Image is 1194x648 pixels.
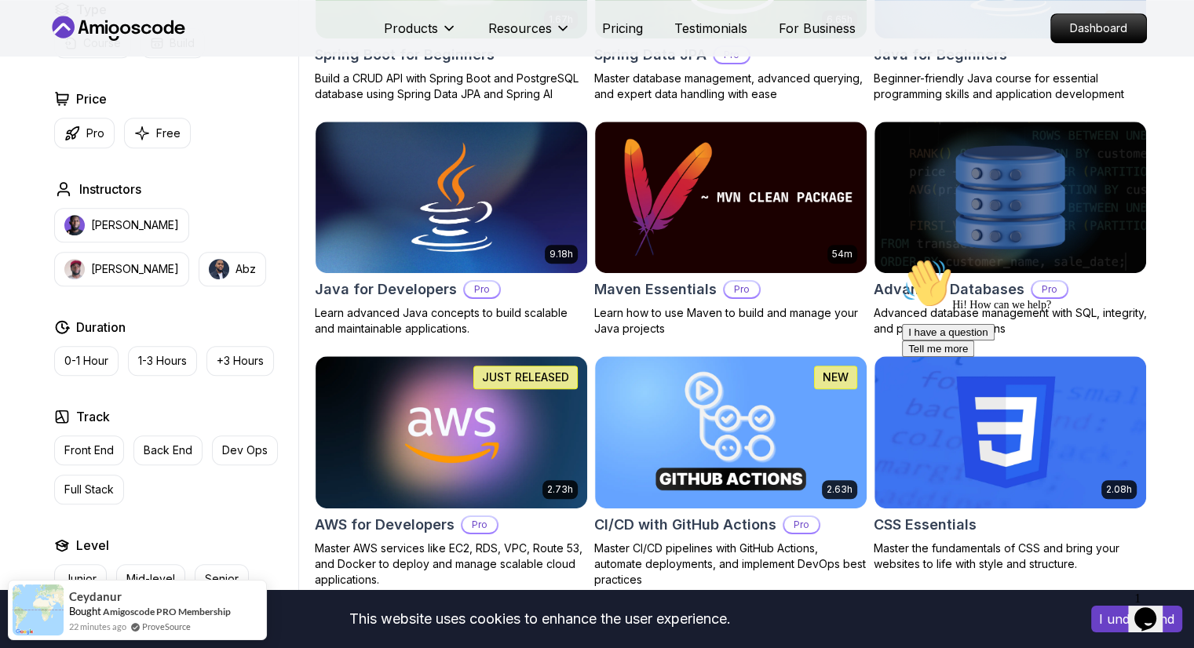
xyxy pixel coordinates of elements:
[6,6,289,105] div: 👋Hi! How can we help?I have a questionTell me more
[54,564,107,594] button: Junior
[54,118,115,148] button: Pro
[823,370,849,385] p: NEW
[69,605,101,617] span: Bought
[116,564,185,594] button: Mid-level
[86,126,104,141] p: Pro
[64,353,108,369] p: 0-1 Hour
[784,517,819,533] p: Pro
[874,514,977,536] h2: CSS Essentials
[91,261,179,277] p: [PERSON_NAME]
[594,355,867,588] a: CI/CD with GitHub Actions card2.63hNEWCI/CD with GitHub ActionsProMaster CI/CD pipelines with Git...
[488,19,571,50] button: Resources
[128,346,197,376] button: 1-3 Hours
[142,620,191,633] a: ProveSource
[54,208,189,242] button: instructor img[PERSON_NAME]
[315,71,588,102] p: Build a CRUD API with Spring Boot and PostgreSQL database using Spring Data JPA and Spring AI
[315,355,588,588] a: AWS for Developers card2.73hJUST RELEASEDAWS for DevelopersProMaster AWS services like EC2, RDS, ...
[482,370,569,385] p: JUST RELEASED
[547,483,573,496] p: 2.73h
[594,514,776,536] h2: CI/CD with GitHub Actions
[896,252,1178,577] iframe: chat widget
[488,19,552,38] p: Resources
[54,435,124,465] button: Front End
[1050,13,1147,43] a: Dashboard
[156,126,181,141] p: Free
[217,353,264,369] p: +3 Hours
[6,6,57,56] img: :wave:
[205,571,239,587] p: Senior
[779,19,856,38] a: For Business
[54,475,124,504] button: Full Stack
[64,482,114,497] p: Full Stack
[725,282,759,297] p: Pro
[315,278,457,300] h2: Java for Developers
[69,590,122,603] span: Ceydanur
[594,121,867,337] a: Maven Essentials card54mMaven EssentialsProLearn how to use Maven to build and manage your Java p...
[462,517,497,533] p: Pro
[1051,14,1146,42] p: Dashboard
[69,620,126,633] span: 22 minutes ago
[384,19,438,38] p: Products
[674,19,747,38] a: Testimonials
[103,606,231,617] a: Amigoscode PRO Membership
[133,435,203,465] button: Back End
[124,118,191,148] button: Free
[212,435,278,465] button: Dev Ops
[315,121,588,337] a: Java for Developers card9.18hJava for DevelopersProLearn advanced Java concepts to build scalable...
[384,19,457,50] button: Products
[595,122,867,274] img: Maven Essentials card
[874,278,1024,300] h2: Advanced Databases
[195,564,249,594] button: Senior
[79,180,141,198] h2: Instructors
[54,252,189,286] button: instructor img[PERSON_NAME]
[209,259,229,279] img: instructor img
[54,346,119,376] button: 0-1 Hour
[875,356,1146,508] img: CSS Essentials card
[91,217,179,233] p: [PERSON_NAME]
[1091,606,1182,632] button: Accept cookies
[13,584,64,635] img: provesource social proof notification image
[144,442,192,458] p: Back End
[126,571,175,587] p: Mid-level
[222,442,268,458] p: Dev Ops
[875,122,1146,274] img: Advanced Databases card
[76,89,107,108] h2: Price
[1128,585,1178,632] iframe: chat widget
[6,47,155,59] span: Hi! How can we help?
[64,259,85,279] img: instructor img
[602,19,643,38] a: Pricing
[465,282,499,297] p: Pro
[594,71,867,102] p: Master database management, advanced querying, and expert data handling with ease
[316,122,587,274] img: Java for Developers card
[206,346,274,376] button: +3 Hours
[874,305,1147,337] p: Advanced database management with SQL, integrity, and practical applications
[594,541,867,588] p: Master CI/CD pipelines with GitHub Actions, automate deployments, and implement DevOps best pract...
[874,71,1147,102] p: Beginner-friendly Java course for essential programming skills and application development
[594,305,867,337] p: Learn how to use Maven to build and manage your Java projects
[138,353,187,369] p: 1-3 Hours
[6,89,79,105] button: Tell me more
[315,541,588,588] p: Master AWS services like EC2, RDS, VPC, Route 53, and Docker to deploy and manage scalable cloud ...
[594,278,717,300] h2: Maven Essentials
[827,483,853,496] p: 2.63h
[315,514,455,536] h2: AWS for Developers
[595,356,867,508] img: CI/CD with GitHub Actions card
[64,215,85,235] img: instructor img
[874,355,1147,572] a: CSS Essentials card2.08hCSS EssentialsMaster the fundamentals of CSS and bring your websites to l...
[76,407,110,426] h2: Track
[236,261,256,277] p: Abz
[832,248,853,260] p: 54m
[315,305,588,337] p: Learn advanced Java concepts to build scalable and maintainable applications.
[550,248,573,260] p: 9.18h
[64,571,97,587] p: Junior
[6,72,99,89] button: I have a question
[76,318,126,337] h2: Duration
[199,252,266,286] button: instructor imgAbz
[12,602,1068,636] div: This website uses cookies to enhance the user experience.
[64,442,114,458] p: Front End
[316,356,587,508] img: AWS for Developers card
